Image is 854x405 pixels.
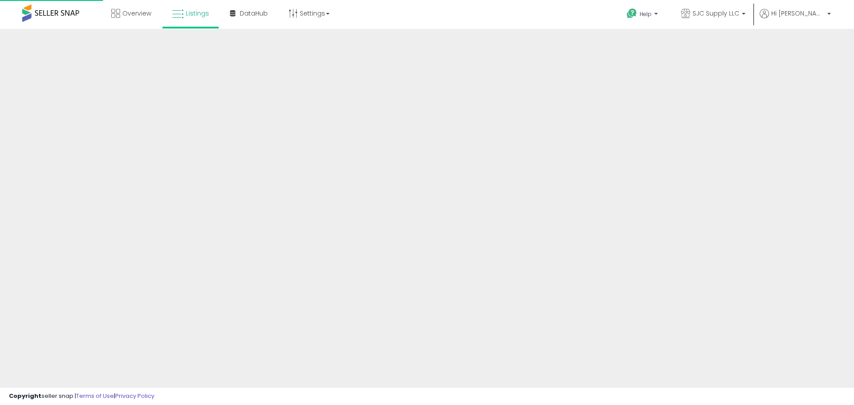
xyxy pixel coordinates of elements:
a: Privacy Policy [115,392,154,400]
span: Overview [122,9,151,18]
span: Help [640,10,652,18]
a: Hi [PERSON_NAME] [760,9,831,29]
span: Hi [PERSON_NAME] [771,9,825,18]
i: Get Help [626,8,637,19]
a: Terms of Use [76,392,114,400]
div: seller snap | | [9,392,154,401]
span: Listings [186,9,209,18]
span: SJC Supply LLC [693,9,739,18]
span: DataHub [240,9,268,18]
strong: Copyright [9,392,41,400]
a: Help [620,1,667,29]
